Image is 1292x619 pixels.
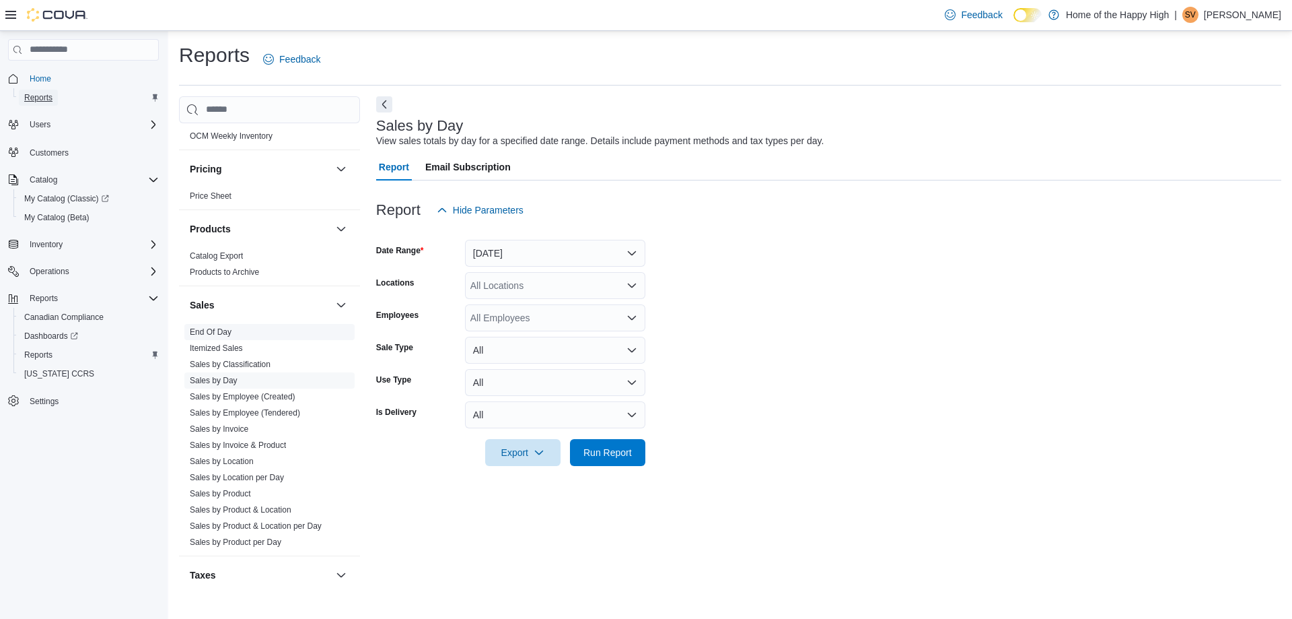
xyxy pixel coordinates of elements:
a: My Catalog (Beta) [19,209,95,226]
span: [US_STATE] CCRS [24,368,94,379]
div: View sales totals by day for a specified date range. Details include payment methods and tax type... [376,134,824,148]
a: Sales by Product [190,489,251,498]
span: Home [30,73,51,84]
button: Next [376,96,392,112]
span: My Catalog (Beta) [19,209,159,226]
p: | [1174,7,1177,23]
a: Sales by Invoice [190,424,248,434]
div: OCM [179,128,360,150]
span: Report [379,154,409,181]
a: Settings [24,393,64,410]
a: Sales by Location [190,457,254,466]
h3: Report [376,202,421,218]
p: [PERSON_NAME] [1204,7,1281,23]
a: Home [24,71,57,87]
span: Sales by Location per Day [190,472,284,483]
span: Canadian Compliance [24,312,104,323]
span: Settings [24,393,159,410]
button: [DATE] [465,240,645,267]
button: Users [24,117,56,133]
button: Catalog [24,172,63,188]
a: Dashboards [19,328,83,344]
span: Catalog Export [190,251,243,261]
span: Catalog [24,172,159,188]
a: Sales by Product & Location per Day [190,521,322,531]
label: Use Type [376,374,411,385]
a: Sales by Employee (Tendered) [190,408,300,418]
span: Operations [30,266,69,277]
button: Open list of options [626,313,637,323]
a: Sales by Day [190,376,238,385]
a: Price Sheet [190,191,231,201]
button: Inventory [24,236,68,253]
span: Hide Parameters [453,203,524,217]
button: All [465,369,645,396]
nav: Complex example [8,63,159,446]
button: Taxes [190,568,330,582]
span: Operations [24,263,159,280]
h3: Sales [190,298,215,312]
span: Export [493,439,552,466]
span: Sales by Product [190,488,251,499]
a: Sales by Invoice & Product [190,441,286,450]
a: Reports [19,90,58,106]
span: Price Sheet [190,191,231,201]
div: Pricing [179,188,360,209]
a: Sales by Classification [190,360,271,369]
span: Itemized Sales [190,343,243,354]
label: Date Range [376,245,424,256]
span: My Catalog (Beta) [24,212,89,223]
span: Inventory [24,236,159,253]
span: Sales by Day [190,375,238,386]
a: Sales by Location per Day [190,473,284,482]
button: Open list of options [626,280,637,291]
span: Email Subscription [425,154,511,181]
a: Catalog Export [190,251,243,261]
span: Sales by Employee (Created) [190,391,295,402]
button: Operations [24,263,75,280]
div: Products [179,248,360,286]
button: Taxes [333,567,349,583]
input: Dark Mode [1013,8,1042,22]
button: Inventory [3,235,164,254]
span: Dashboards [24,331,78,341]
a: Sales by Product & Location [190,505,291,515]
label: Employees [376,310,419,321]
span: Reports [19,347,159,363]
a: My Catalog (Classic) [19,191,114,207]
button: [US_STATE] CCRS [13,364,164,383]
button: Reports [13,346,164,364]
span: Settings [30,396,59,407]
span: Sales by Employee (Tendered) [190,408,300,418]
a: End Of Day [190,327,231,337]
a: Canadian Compliance [19,309,109,325]
a: Feedback [939,1,1007,28]
div: Sarah Van Den Ham [1182,7,1198,23]
a: Dashboards [13,327,164,346]
span: My Catalog (Classic) [24,193,109,204]
p: Home of the Happy High [1066,7,1169,23]
button: All [465,401,645,428]
h1: Reports [179,42,250,69]
span: Products to Archive [190,267,259,278]
button: Catalog [3,170,164,189]
span: Dashboards [19,328,159,344]
span: OCM Weekly Inventory [190,131,273,141]
span: Home [24,70,159,87]
span: Feedback [279,53,320,66]
button: Hide Parameters [431,197,529,224]
button: All [465,337,645,364]
button: Pricing [190,162,330,176]
span: Customers [30,148,69,158]
button: Users [3,115,164,134]
span: Reports [19,90,159,106]
span: End Of Day [190,327,231,337]
button: Run Report [570,439,645,466]
button: Sales [333,297,349,313]
button: Reports [24,290,63,306]
span: My Catalog (Classic) [19,191,159,207]
div: Sales [179,324,360,556]
button: Pricing [333,161,349,177]
img: Cova [27,8,87,22]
